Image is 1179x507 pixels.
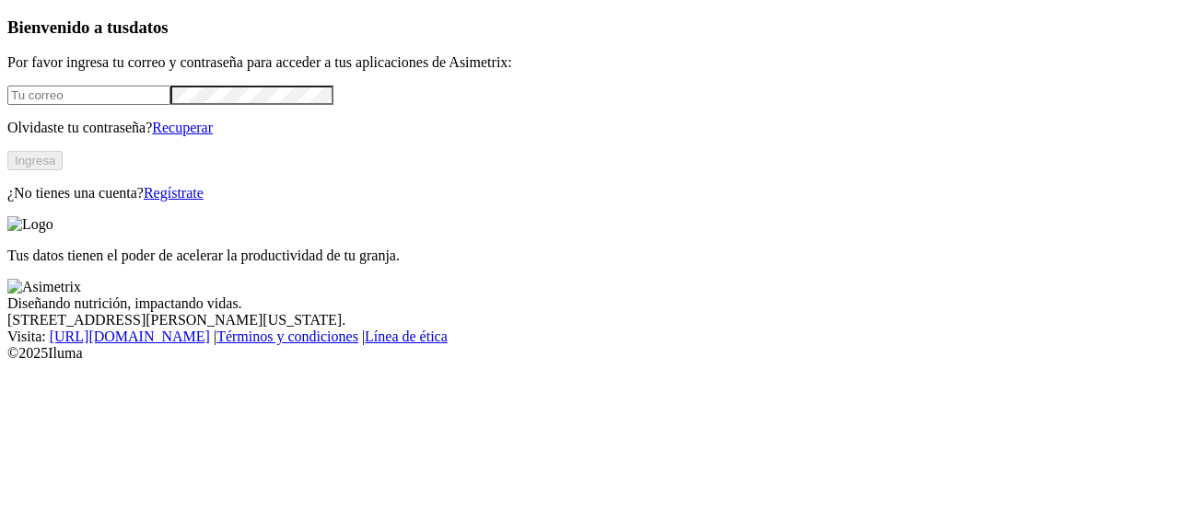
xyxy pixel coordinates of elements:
[7,151,63,170] button: Ingresa
[7,295,1172,312] div: Diseñando nutrición, impactando vidas.
[7,248,1172,264] p: Tus datos tienen el poder de acelerar la productividad de tu granja.
[7,216,53,233] img: Logo
[7,86,170,105] input: Tu correo
[144,185,204,201] a: Regístrate
[216,328,358,344] a: Términos y condiciones
[152,120,213,135] a: Recuperar
[7,54,1172,71] p: Por favor ingresa tu correo y contraseña para acceder a tus aplicaciones de Asimetrix:
[7,185,1172,202] p: ¿No tienes una cuenta?
[7,312,1172,328] div: [STREET_ADDRESS][PERSON_NAME][US_STATE].
[129,17,169,37] span: datos
[7,17,1172,38] h3: Bienvenido a tus
[50,328,210,344] a: [URL][DOMAIN_NAME]
[7,120,1172,136] p: Olvidaste tu contraseña?
[7,279,81,295] img: Asimetrix
[7,328,1172,345] div: Visita : | |
[7,345,1172,362] div: © 2025 Iluma
[365,328,448,344] a: Línea de ética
